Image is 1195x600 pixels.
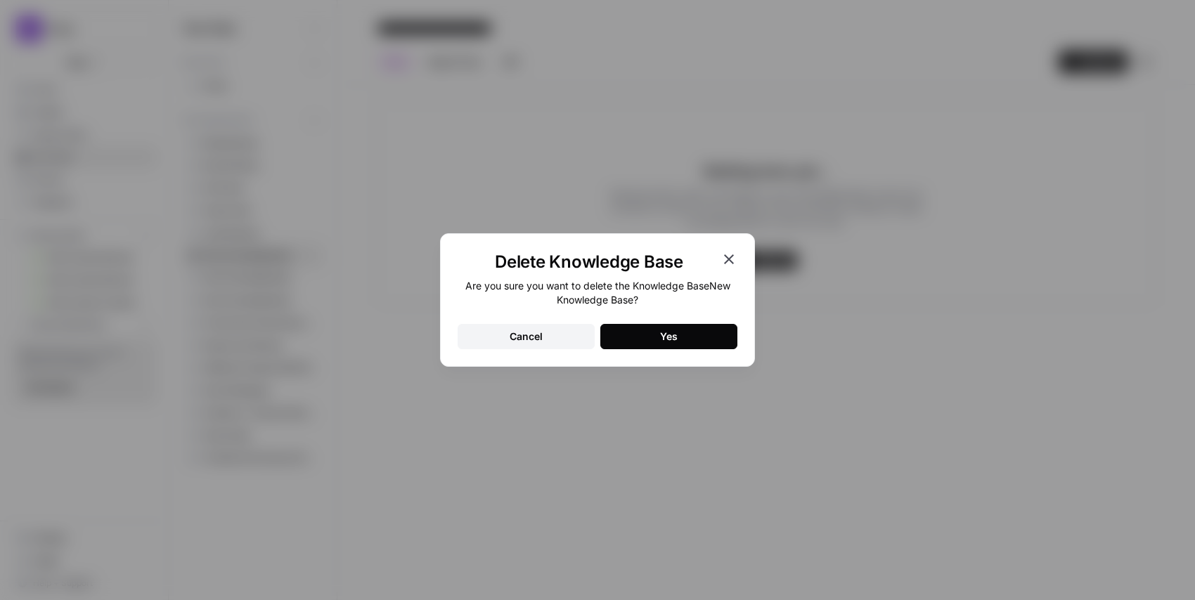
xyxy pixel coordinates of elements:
div: Yes [660,330,678,344]
div: Cancel [510,330,543,344]
div: Are you sure you want to delete the Knowledge Base New Knowledge Base ? [458,279,737,307]
button: Yes [600,324,737,349]
h1: Delete Knowledge Base [458,251,721,273]
button: Cancel [458,324,595,349]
